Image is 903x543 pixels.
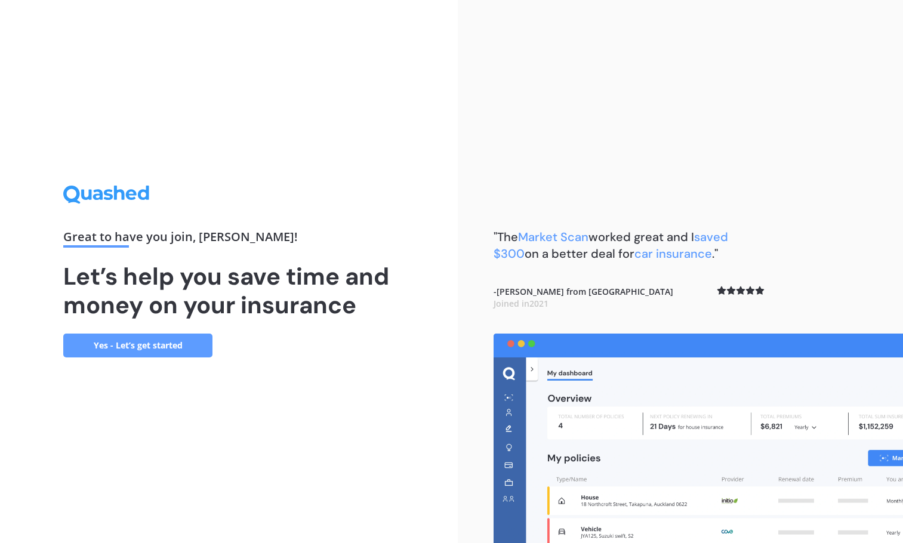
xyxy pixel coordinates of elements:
[63,262,394,319] h1: Let’s help you save time and money on your insurance
[494,229,728,261] b: "The worked great and I on a better deal for ."
[494,229,728,261] span: saved $300
[518,229,588,245] span: Market Scan
[634,246,712,261] span: car insurance
[494,286,673,309] b: - [PERSON_NAME] from [GEOGRAPHIC_DATA]
[63,334,212,357] a: Yes - Let’s get started
[63,231,394,248] div: Great to have you join , [PERSON_NAME] !
[494,298,548,309] span: Joined in 2021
